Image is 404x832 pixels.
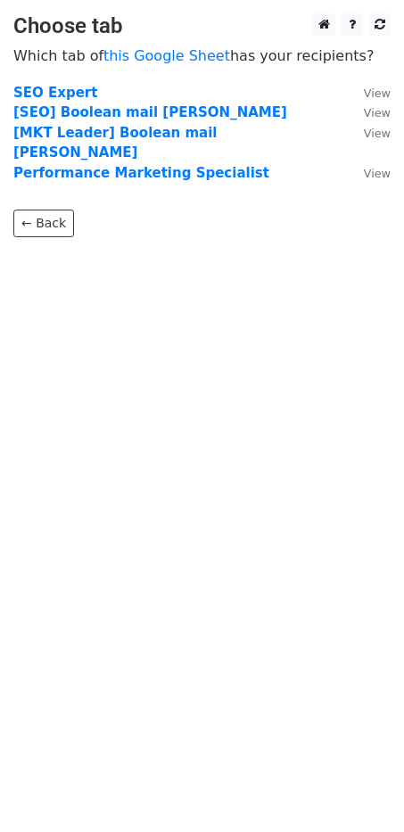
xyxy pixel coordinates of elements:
[13,165,269,181] a: Performance Marketing Specialist
[13,85,97,101] a: SEO Expert
[346,125,391,141] a: View
[13,125,218,161] a: [MKT Leader] Boolean mail [PERSON_NAME]
[13,104,287,120] a: [SEO] Boolean mail [PERSON_NAME]
[364,86,391,100] small: View
[364,167,391,180] small: View
[364,106,391,119] small: View
[103,47,230,64] a: this Google Sheet
[346,85,391,101] a: View
[364,127,391,140] small: View
[346,165,391,181] a: View
[13,210,74,237] a: ← Back
[13,13,391,39] h3: Choose tab
[346,104,391,120] a: View
[13,46,391,65] p: Which tab of has your recipients?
